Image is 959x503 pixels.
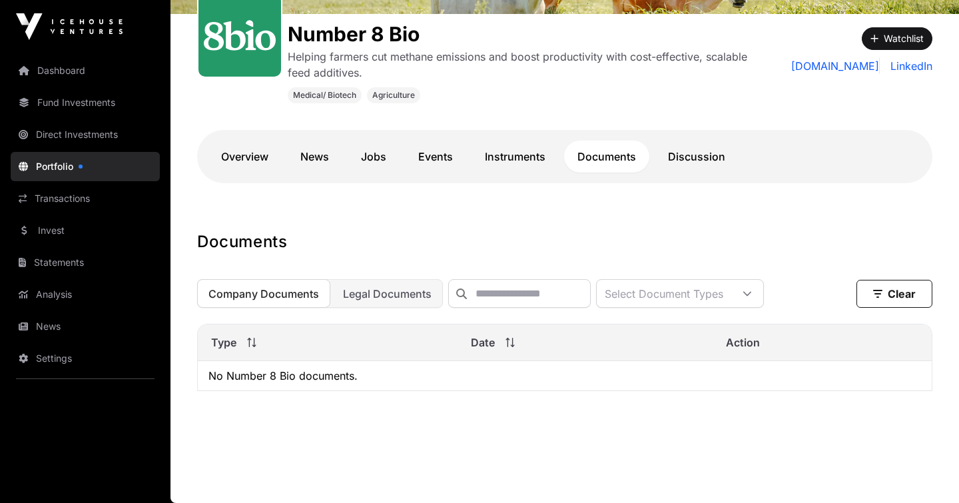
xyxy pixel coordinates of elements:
[791,58,880,74] a: [DOMAIN_NAME]
[655,141,739,173] a: Discussion
[11,184,160,213] a: Transactions
[288,49,749,81] p: Helping farmers cut methane emissions and boost productivity with cost-effective, scalable feed a...
[11,216,160,245] a: Invest
[862,27,932,50] button: Watchlist
[348,141,400,173] a: Jobs
[372,90,415,101] span: Agriculture
[208,141,922,173] nav: Tabs
[211,334,236,350] span: Type
[856,280,932,308] button: Clear
[11,312,160,341] a: News
[208,141,282,173] a: Overview
[287,141,342,173] a: News
[892,439,959,503] iframe: Chat Widget
[288,22,749,46] h1: Number 8 Bio
[11,88,160,117] a: Fund Investments
[332,279,443,308] button: Legal Documents
[564,141,649,173] a: Documents
[11,344,160,373] a: Settings
[16,13,123,40] img: Icehouse Ventures Logo
[293,90,356,101] span: Medical/ Biotech
[405,141,466,173] a: Events
[726,334,760,350] span: Action
[471,334,495,350] span: Date
[197,279,330,308] button: Company Documents
[885,58,932,74] a: LinkedIn
[343,287,432,300] span: Legal Documents
[198,361,932,391] td: No Number 8 Bio documents.
[208,287,319,300] span: Company Documents
[11,152,160,181] a: Portfolio
[472,141,559,173] a: Instruments
[11,248,160,277] a: Statements
[11,280,160,309] a: Analysis
[11,120,160,149] a: Direct Investments
[597,280,731,307] div: Select Document Types
[197,231,932,252] h1: Documents
[11,56,160,85] a: Dashboard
